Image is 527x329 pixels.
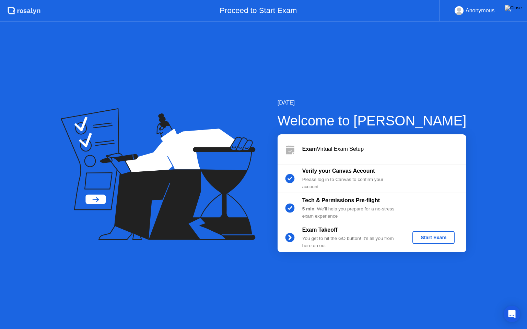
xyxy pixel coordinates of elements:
button: Start Exam [412,231,455,244]
div: Start Exam [415,235,452,240]
img: Close [505,5,522,11]
div: You get to hit the GO button! It’s all you from here on out [302,235,401,249]
div: Virtual Exam Setup [302,145,466,153]
b: Exam Takeoff [302,227,338,233]
div: Welcome to [PERSON_NAME] [278,110,467,131]
div: Please log in to Canvas to confirm your account [302,176,401,190]
b: Verify your Canvas Account [302,168,375,174]
div: : We’ll help you prepare for a no-stress exam experience [302,206,401,220]
div: Anonymous [466,6,495,15]
b: Tech & Permissions Pre-flight [302,197,380,203]
div: Open Intercom Messenger [504,306,520,322]
b: Exam [302,146,317,152]
b: 5 min [302,206,315,211]
div: [DATE] [278,99,467,107]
